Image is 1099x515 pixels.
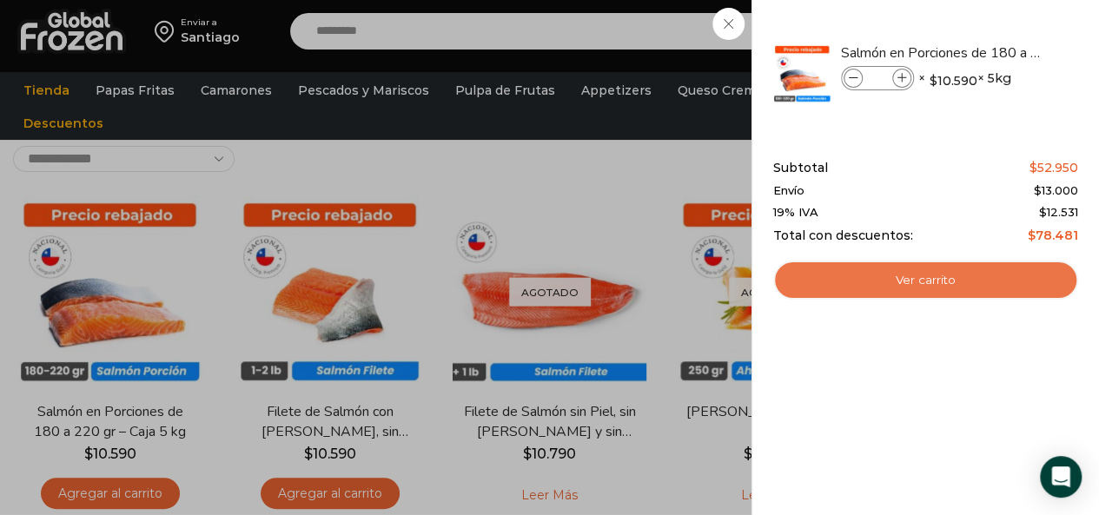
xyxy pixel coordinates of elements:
a: Salmón en Porciones de 180 a 220 gr - Caja 5 kg [841,43,1048,63]
bdi: 52.950 [1029,160,1078,175]
span: $ [1039,205,1047,219]
bdi: 78.481 [1028,228,1078,243]
div: Open Intercom Messenger [1040,456,1082,498]
span: Total con descuentos: [773,228,913,243]
span: $ [1029,160,1037,175]
span: $ [930,72,937,89]
input: Product quantity [864,69,890,88]
bdi: 10.590 [930,72,977,89]
span: $ [1034,183,1042,197]
bdi: 13.000 [1034,183,1078,197]
a: Ver carrito [773,261,1078,300]
span: Subtotal [773,161,828,175]
span: $ [1028,228,1036,243]
span: 12.531 [1039,205,1078,219]
span: × × 5kg [918,66,1011,90]
span: 19% IVA [773,206,818,220]
span: Envío [773,184,804,198]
